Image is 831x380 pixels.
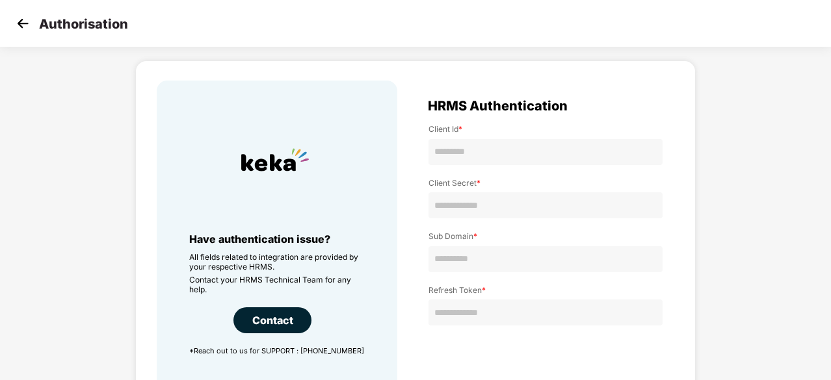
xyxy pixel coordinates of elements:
img: svg+xml;base64,PHN2ZyB4bWxucz0iaHR0cDovL3d3dy53My5vcmcvMjAwMC9zdmciIHdpZHRoPSIzMCIgaGVpZ2h0PSIzMC... [13,14,33,33]
p: All fields related to integration are provided by your respective HRMS. [189,252,365,272]
p: *Reach out to us for SUPPORT : [PHONE_NUMBER] [189,346,365,355]
p: Authorisation [39,16,128,32]
label: Sub Domain [429,231,663,241]
label: Refresh Token [429,285,663,295]
div: Contact [233,307,311,333]
p: Contact your HRMS Technical Team for any help. [189,275,365,294]
label: Client Secret [429,178,663,188]
span: HRMS Authentication [428,101,568,111]
img: HRMS Company Icon [228,113,322,207]
label: Client Id [429,124,663,134]
span: Have authentication issue? [189,233,330,246]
